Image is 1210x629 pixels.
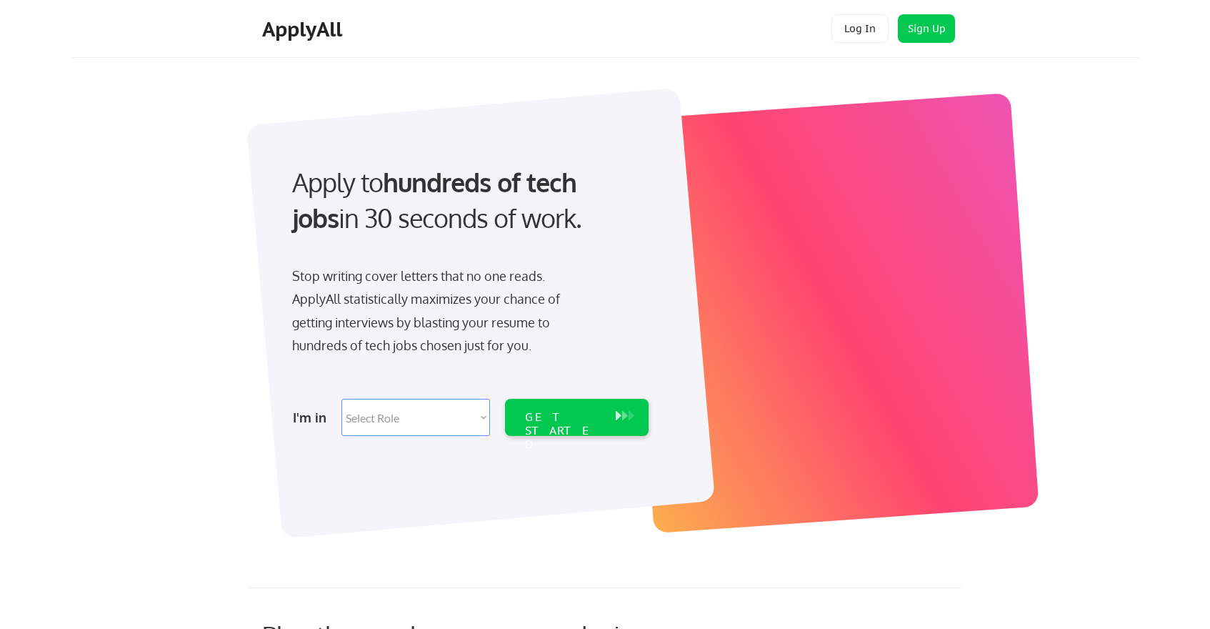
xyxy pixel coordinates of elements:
[292,264,586,357] div: Stop writing cover letters that no one reads. ApplyAll statistically maximizes your chance of get...
[292,164,643,237] div: Apply to in 30 seconds of work.
[293,406,333,429] div: I'm in
[262,17,346,41] div: ApplyAll
[525,410,601,452] div: GET STARTED
[292,166,583,234] strong: hundreds of tech jobs
[831,14,889,43] button: Log In
[898,14,955,43] button: Sign Up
